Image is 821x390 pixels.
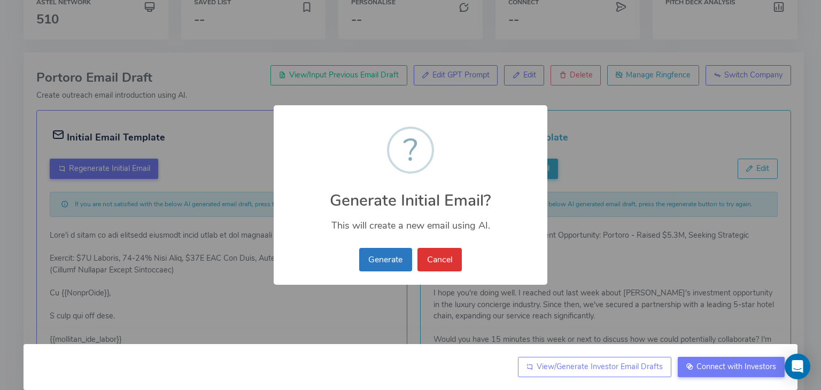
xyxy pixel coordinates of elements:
[537,361,663,372] span: View/Generate Investor Email Drafts
[785,354,810,379] div: Open Intercom Messenger
[274,209,547,235] div: This will create a new email using AI.
[696,361,776,372] span: Connect with Investors
[404,129,418,171] div: ?
[417,248,462,271] button: Cancel
[359,248,412,271] button: Generate
[274,179,547,209] h2: Generate Initial Email?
